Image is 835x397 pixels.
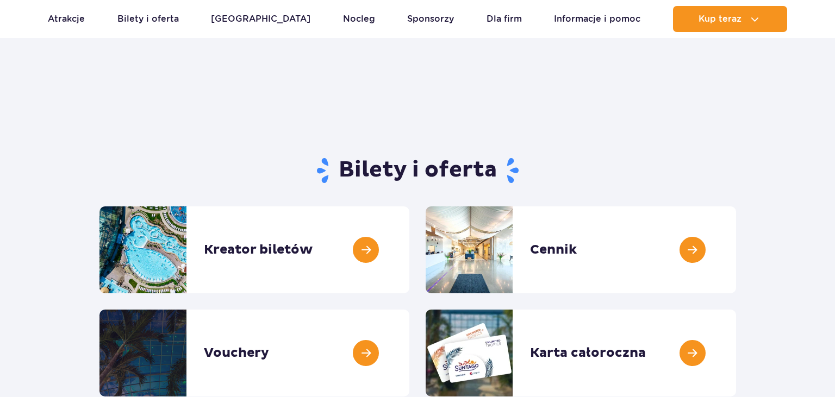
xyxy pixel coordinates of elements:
a: [GEOGRAPHIC_DATA] [211,6,310,32]
a: Nocleg [343,6,375,32]
span: Kup teraz [699,14,741,24]
a: Atrakcje [48,6,85,32]
button: Kup teraz [673,6,787,32]
a: Informacje i pomoc [554,6,640,32]
a: Bilety i oferta [117,6,179,32]
h1: Bilety i oferta [99,156,736,185]
a: Dla firm [487,6,522,32]
a: Sponsorzy [407,6,454,32]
